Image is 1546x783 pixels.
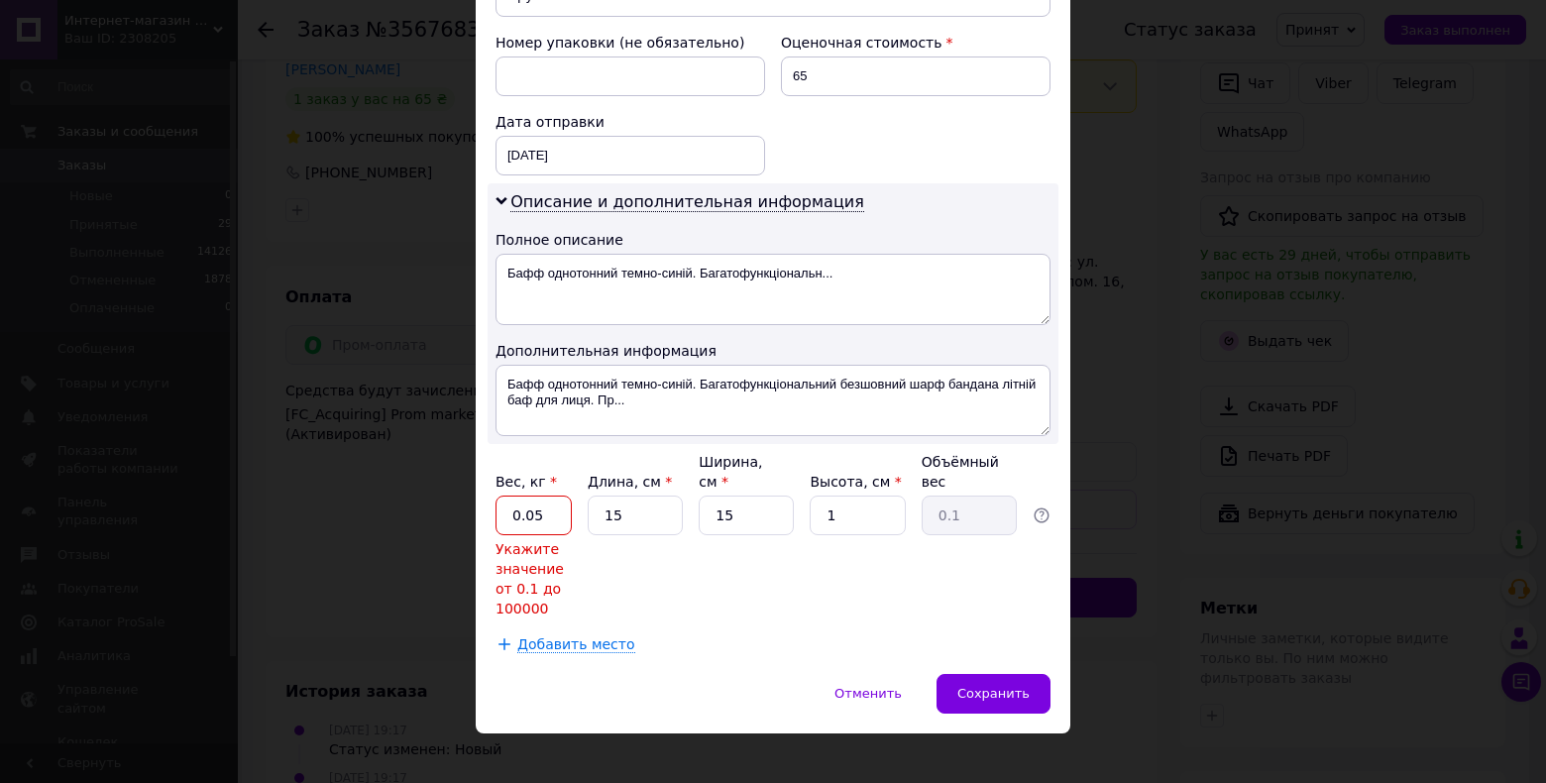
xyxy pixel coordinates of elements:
span: Описание и дополнительная информация [510,192,864,212]
div: Дата отправки [496,112,765,132]
div: Объёмный вес [922,452,1017,492]
span: Добавить место [517,636,635,653]
div: Полное описание [496,230,1050,250]
label: Длина, см [588,474,672,490]
textarea: Бафф однотонний темно-синій. Багатофункціональн... [496,254,1050,325]
div: Номер упаковки (не обязательно) [496,33,765,53]
span: Отменить [834,686,902,701]
textarea: Бафф однотонний темно-синій. Багатофункціональний безшовний шарф бандана літній баф для лиця. Пр... [496,365,1050,436]
div: Оценочная стоимость [781,33,1050,53]
span: Сохранить [957,686,1030,701]
div: Дополнительная информация [496,341,1050,361]
label: Высота, см [810,474,901,490]
label: Ширина, см [699,454,762,490]
span: Укажите значение от 0.1 до 100000 [496,541,564,616]
label: Вес, кг [496,474,557,490]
